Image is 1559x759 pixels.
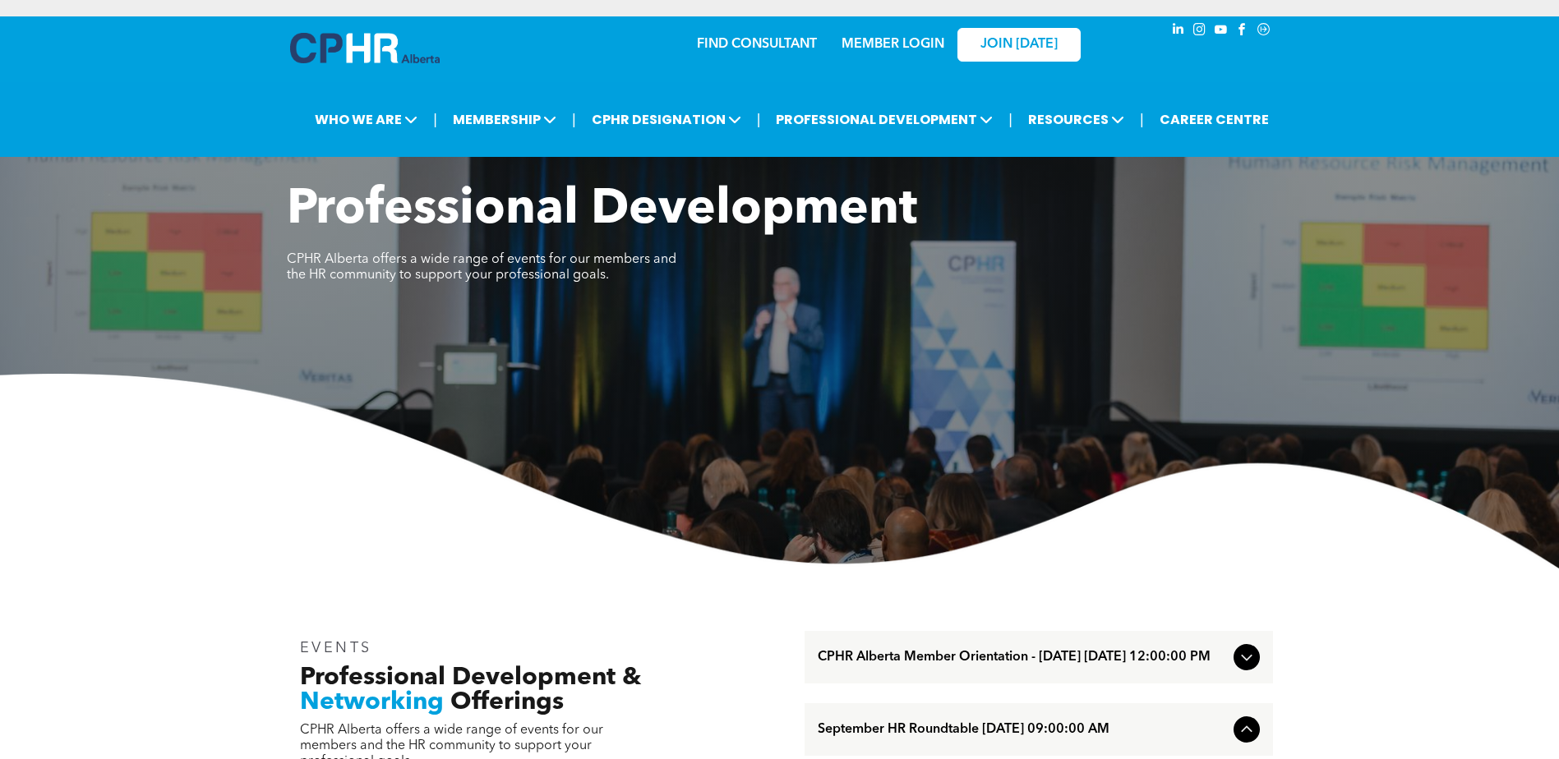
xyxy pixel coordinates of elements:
[450,690,564,715] span: Offerings
[448,104,561,135] span: MEMBERSHIP
[818,722,1227,738] span: September HR Roundtable [DATE] 09:00:00 AM
[290,33,440,63] img: A blue and white logo for cp alberta
[433,103,437,136] li: |
[572,103,576,136] li: |
[697,38,817,51] a: FIND CONSULTANT
[300,641,373,655] span: EVENTS
[1140,103,1144,136] li: |
[771,104,998,135] span: PROFESSIONAL DEVELOPMENT
[287,186,917,235] span: Professional Development
[587,104,746,135] span: CPHR DESIGNATION
[1023,104,1129,135] span: RESOURCES
[300,665,641,690] span: Professional Development &
[300,690,444,715] span: Networking
[1155,104,1274,135] a: CAREER CENTRE
[287,253,676,282] span: CPHR Alberta offers a wide range of events for our members and the HR community to support your p...
[980,37,1058,53] span: JOIN [DATE]
[957,28,1081,62] a: JOIN [DATE]
[757,103,761,136] li: |
[1234,21,1252,43] a: facebook
[310,104,422,135] span: WHO WE ARE
[818,650,1227,665] span: CPHR Alberta Member Orientation - [DATE] [DATE] 12:00:00 PM
[1212,21,1230,43] a: youtube
[1191,21,1209,43] a: instagram
[842,38,944,51] a: MEMBER LOGIN
[1008,103,1012,136] li: |
[1255,21,1273,43] a: Social network
[1169,21,1188,43] a: linkedin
